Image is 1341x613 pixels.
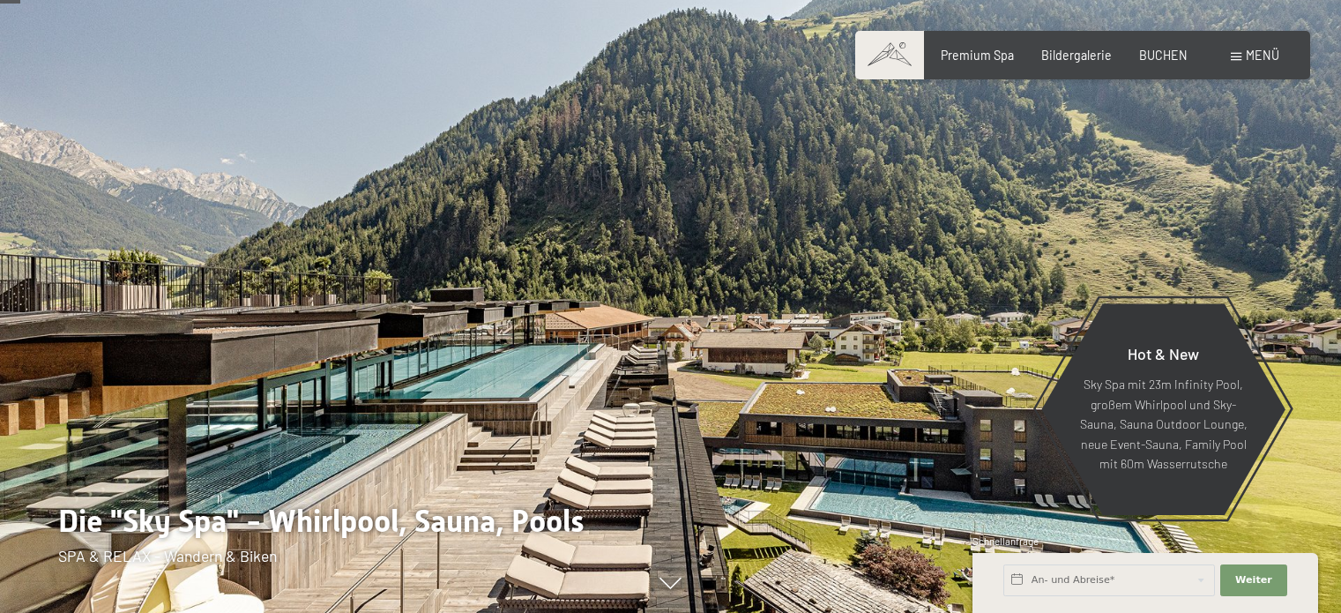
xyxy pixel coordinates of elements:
button: Weiter [1220,564,1287,596]
a: Hot & New Sky Spa mit 23m Infinity Pool, großem Whirlpool und Sky-Sauna, Sauna Outdoor Lounge, ne... [1040,303,1286,516]
p: Sky Spa mit 23m Infinity Pool, großem Whirlpool und Sky-Sauna, Sauna Outdoor Lounge, neue Event-S... [1079,375,1248,475]
span: Weiter [1235,573,1272,587]
a: Bildergalerie [1041,48,1112,63]
a: Premium Spa [941,48,1014,63]
a: BUCHEN [1139,48,1188,63]
span: Schnellanfrage [972,535,1039,547]
span: Hot & New [1128,344,1199,363]
span: Menü [1246,48,1279,63]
